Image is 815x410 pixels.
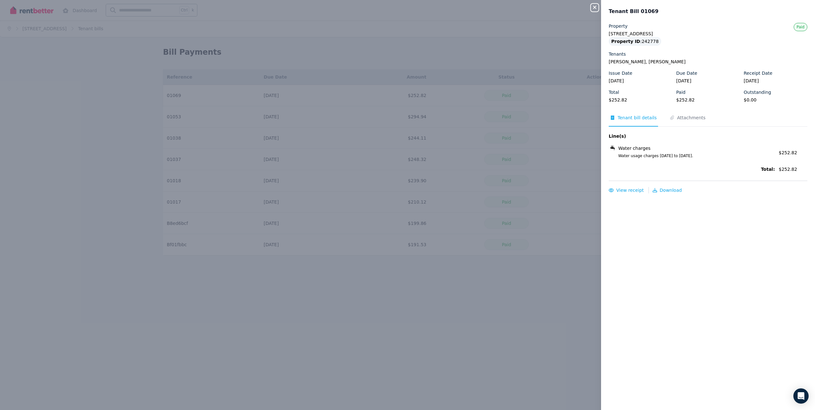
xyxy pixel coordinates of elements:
span: $252.82 [779,166,807,172]
label: Issue Date [609,70,632,76]
legend: [PERSON_NAME], [PERSON_NAME] [609,59,807,65]
label: Paid [676,89,685,95]
button: Download [653,187,682,193]
span: $252.82 [779,150,797,155]
legend: $252.82 [676,97,740,103]
label: Tenants [609,51,626,57]
label: Total [609,89,619,95]
div: : 242778 [609,37,661,46]
span: Line(s) [609,133,775,139]
nav: Tabs [609,115,807,127]
legend: [DATE] [744,78,807,84]
legend: [DATE] [609,78,672,84]
span: Download [660,188,682,193]
button: View receipt [609,187,644,193]
legend: [STREET_ADDRESS] [609,31,807,37]
span: Attachments [677,115,705,121]
label: Receipt Date [744,70,772,76]
label: Outstanding [744,89,771,95]
span: View receipt [616,188,644,193]
span: Water charges [618,145,650,151]
legend: [DATE] [676,78,740,84]
label: Due Date [676,70,697,76]
span: Water usage charges [DATE] to [DATE]. [611,153,775,158]
span: Tenant Bill 01069 [609,8,658,15]
span: Paid [797,25,804,29]
span: Total: [609,166,775,172]
label: Property [609,23,627,29]
legend: $0.00 [744,97,807,103]
span: Tenant bill details [618,115,657,121]
span: Property ID [611,38,640,45]
legend: $252.82 [609,97,672,103]
div: Open Intercom Messenger [793,388,809,404]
